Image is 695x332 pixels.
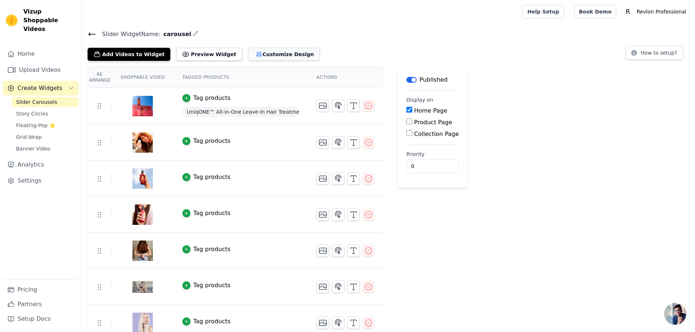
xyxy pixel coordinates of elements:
[182,173,231,181] button: Tag products
[3,173,78,188] a: Settings
[193,29,198,39] div: Edit Name
[182,317,231,326] button: Tag products
[132,89,153,124] img: vizup-images-fc0a.jpg
[16,145,50,152] span: Banner Video
[406,151,459,158] label: Priority
[132,269,153,304] img: vizup-images-f7d8.png
[176,48,242,61] button: Preview Widget
[132,125,153,160] img: vizup-images-b432.jpg
[88,67,112,88] th: Re Arrange
[6,15,18,26] img: Vizup
[12,109,78,119] a: Story Circles
[193,245,231,254] div: Tag products
[317,245,329,257] button: Change Thumbnail
[182,209,231,218] button: Tag products
[161,30,191,39] span: carousel
[16,133,42,141] span: Grid Wrap
[12,120,78,130] a: Floating-Pop ⭐
[317,317,329,329] button: Change Thumbnail
[3,297,78,312] a: Partners
[3,63,78,77] a: Upload Videos
[18,84,62,93] span: Create Widgets
[3,47,78,61] a: Home
[414,119,452,126] label: Product Page
[193,209,231,218] div: Tag products
[12,144,78,154] a: Banner Video
[182,107,299,117] span: UniqONE™ All-in-One Leave-In Hair Treatment Classic Fragrance 150ml
[193,137,231,145] div: Tag products
[193,94,231,102] div: Tag products
[414,130,459,137] label: Collection Page
[132,161,153,196] img: vizup-images-2cc4.jpg
[406,96,433,103] legend: Display on
[626,51,683,58] a: How to setup?
[174,67,308,88] th: Tagged Products
[88,48,170,61] button: Add Videos to Widget
[182,245,231,254] button: Tag products
[248,48,320,61] button: Customize Design
[23,7,76,34] span: Vizup Shoppable Videos
[193,281,231,290] div: Tag products
[317,172,329,185] button: Change Thumbnail
[420,75,448,84] p: Published
[317,208,329,221] button: Change Thumbnail
[574,5,616,19] a: Book Demo
[622,5,689,18] button: R Revlon Professional
[16,98,57,106] span: Slider Carousels
[182,281,231,290] button: Tag products
[193,173,231,181] div: Tag products
[16,122,55,129] span: Floating-Pop ⭐
[317,136,329,149] button: Change Thumbnail
[634,5,689,18] p: Revlon Professional
[522,5,564,19] a: Help Setup
[112,67,173,88] th: Shoppable Video
[626,46,683,60] button: How to setup?
[182,137,231,145] button: Tag products
[132,233,153,268] img: vizup-images-3421.jpg
[3,312,78,326] a: Setup Docs
[3,81,78,95] button: Create Widgets
[3,282,78,297] a: Pricing
[182,94,231,102] button: Tag products
[308,67,383,88] th: Actions
[414,107,447,114] label: Home Page
[96,30,161,39] span: Slider Widget Name:
[626,8,630,15] text: R
[12,97,78,107] a: Slider Carousels
[317,99,329,112] button: Change Thumbnail
[193,317,231,326] div: Tag products
[664,303,686,325] a: Open chat
[132,197,153,232] img: vizup-images-d8f9.jpg
[16,110,48,117] span: Story Circles
[12,132,78,142] a: Grid Wrap
[317,281,329,293] button: Change Thumbnail
[3,157,78,172] a: Analytics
